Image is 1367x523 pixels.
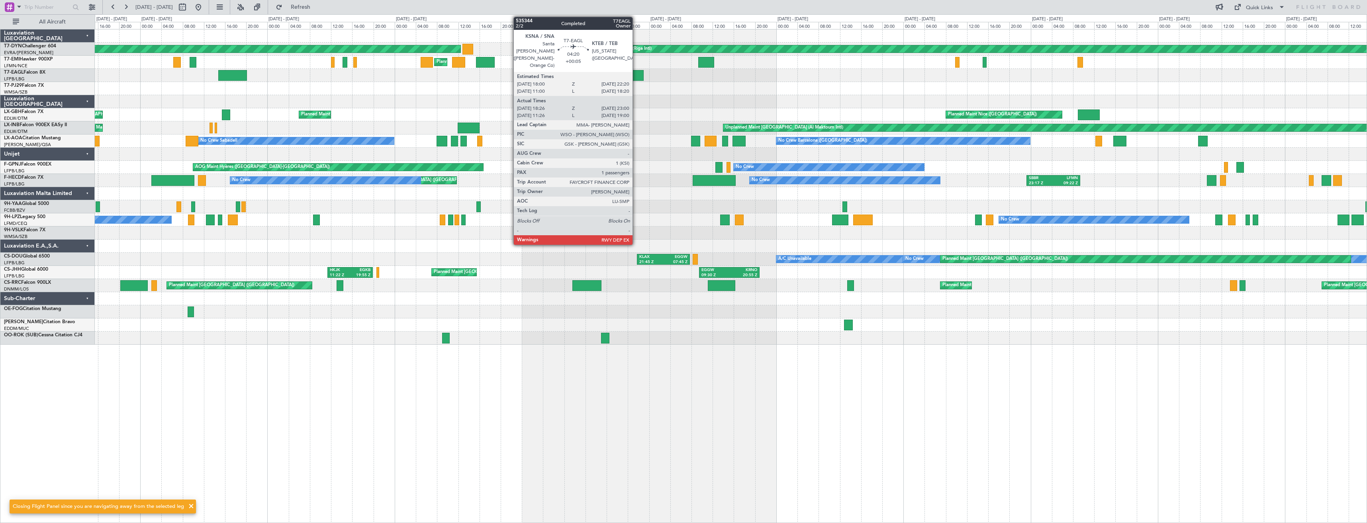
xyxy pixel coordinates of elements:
div: Planned Maint [GEOGRAPHIC_DATA] ([GEOGRAPHIC_DATA]) [942,253,1068,265]
div: 04:00 [161,22,182,29]
a: 9H-LPZLegacy 500 [4,215,45,219]
div: EGGW [701,267,729,273]
a: CS-RRCFalcon 900LX [4,280,51,285]
span: 9H-YAA [4,201,22,206]
a: LFPB/LBG [4,273,25,279]
div: 20:00 [501,22,522,29]
span: F-GPNJ [4,162,21,167]
div: 04:00 [797,22,819,29]
span: CS-JHH [4,267,21,272]
div: Planned Maint [PERSON_NAME] [437,56,503,68]
a: EDLW/DTM [4,129,27,135]
div: 00:00 [395,22,416,29]
span: F-HECD [4,175,22,180]
span: [PERSON_NAME] [4,320,43,324]
span: CS-RRC [4,280,21,285]
div: 00:00 [140,22,161,29]
div: 16:00 [988,22,1009,29]
a: EDLW/DTM [4,115,27,121]
div: 00:00 [1031,22,1052,29]
div: [DATE] - [DATE] [778,16,808,23]
div: 08:00 [946,22,967,29]
div: 04:00 [924,22,946,29]
a: T7-EAGLFalcon 8X [4,70,45,75]
div: 08:00 [1328,22,1349,29]
input: Trip Number [24,1,70,13]
div: 20:00 [374,22,395,29]
div: [DATE] - [DATE] [268,16,299,23]
div: 12:00 [1222,22,1243,29]
span: 9H-VSLK [4,228,24,232]
div: 16:00 [98,22,119,29]
span: LX-INB [4,123,20,127]
a: OE-FOGCitation Mustang [4,306,61,311]
div: 16:00 [352,22,373,29]
div: AOG Maint Riga (Riga Intl) [598,43,652,55]
a: LFMN/NCE [4,63,27,69]
div: 16:00 [734,22,755,29]
div: No Crew [752,174,770,186]
div: [DATE] - [DATE] [1159,16,1190,23]
div: Closing Flight Panel since you are navigating away from the selected leg [13,503,184,511]
a: DNMM/LOS [4,286,29,292]
a: WMSA/SZB [4,89,27,95]
div: 20:00 [1137,22,1158,29]
div: 08:00 [310,22,331,29]
div: Planned Maint [GEOGRAPHIC_DATA] ([GEOGRAPHIC_DATA]) [169,279,294,291]
div: 12:00 [586,22,607,29]
div: 00:00 [522,22,543,29]
div: 12:00 [713,22,734,29]
div: 21:45 Z [639,260,664,265]
div: HKJK [330,267,350,273]
div: 00:00 [649,22,670,29]
a: LX-INBFalcon 900EX EASy II [4,123,67,127]
div: 04:00 [416,22,437,29]
div: Planned Maint Nice ([GEOGRAPHIC_DATA]) [948,109,1037,121]
div: 20:00 [1264,22,1285,29]
div: 20:55 Z [729,273,757,278]
span: 9H-LPZ [4,215,20,219]
div: 00:00 [903,22,924,29]
div: Planned Maint [GEOGRAPHIC_DATA] ([GEOGRAPHIC_DATA]) [942,279,1068,291]
div: 20:00 [628,22,649,29]
span: OO-ROK (SUB) [4,333,38,338]
div: 12:00 [458,22,480,29]
div: EGKB [350,267,370,273]
span: T7-PJ29 [4,83,22,88]
a: CS-DOUGlobal 6500 [4,254,50,259]
a: [PERSON_NAME]/QSA [4,142,51,148]
button: All Aircraft [9,16,86,28]
div: 12:00 [1094,22,1115,29]
a: LFPB/LBG [4,168,25,174]
div: KRNO [729,267,757,273]
div: 08:00 [564,22,586,29]
div: 16:00 [861,22,882,29]
a: 9H-VSLKFalcon 7X [4,228,45,232]
div: [DATE] - [DATE] [396,16,427,23]
span: CS-DOU [4,254,23,259]
div: 04:00 [670,22,691,29]
div: 20:00 [119,22,140,29]
div: KLAX [639,254,664,260]
div: 12:00 [331,22,352,29]
div: 12:00 [840,22,861,29]
div: 20:00 [246,22,267,29]
div: 04:00 [1052,22,1073,29]
div: [DATE] - [DATE] [1032,16,1063,23]
div: No Crew [736,161,754,173]
div: 16:00 [1115,22,1136,29]
span: T7-DYN [4,44,22,49]
div: Quick Links [1246,4,1273,12]
div: Unplanned Maint [GEOGRAPHIC_DATA] (Al Maktoum Intl) [725,122,843,134]
a: T7-EMIHawker 900XP [4,57,53,62]
div: 04:00 [1179,22,1200,29]
div: 23:17 Z [1029,181,1053,186]
a: LFPB/LBG [4,260,25,266]
span: Refresh [284,4,317,10]
div: No Crew Sabadell [200,135,237,147]
div: 08:00 [819,22,840,29]
a: EDDM/MUC [4,326,29,332]
div: No Crew [905,253,924,265]
a: F-GPNJFalcon 900EX [4,162,51,167]
div: 04:00 [289,22,310,29]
